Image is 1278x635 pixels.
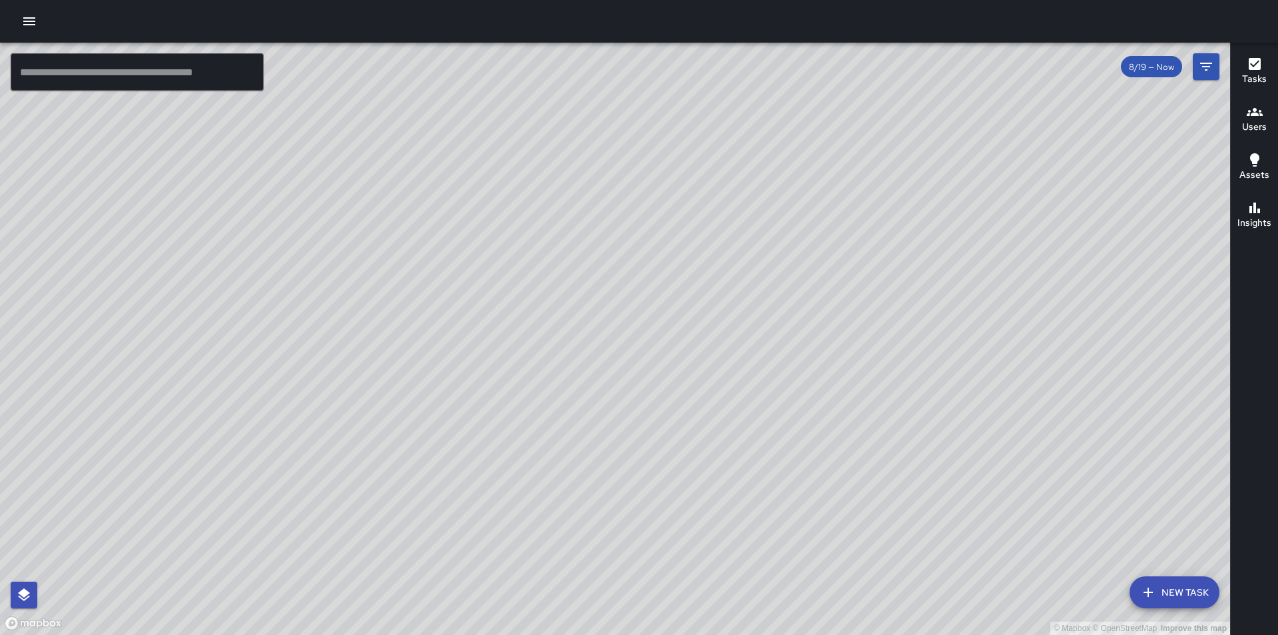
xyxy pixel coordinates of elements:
h6: Tasks [1242,72,1267,87]
button: Filters [1193,53,1219,80]
h6: Assets [1239,168,1269,183]
button: Tasks [1231,48,1278,96]
h6: Users [1242,120,1267,135]
button: New Task [1130,576,1219,608]
button: Insights [1231,192,1278,240]
button: Users [1231,96,1278,144]
span: 8/19 — Now [1121,61,1182,73]
h6: Insights [1237,216,1271,231]
button: Assets [1231,144,1278,192]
